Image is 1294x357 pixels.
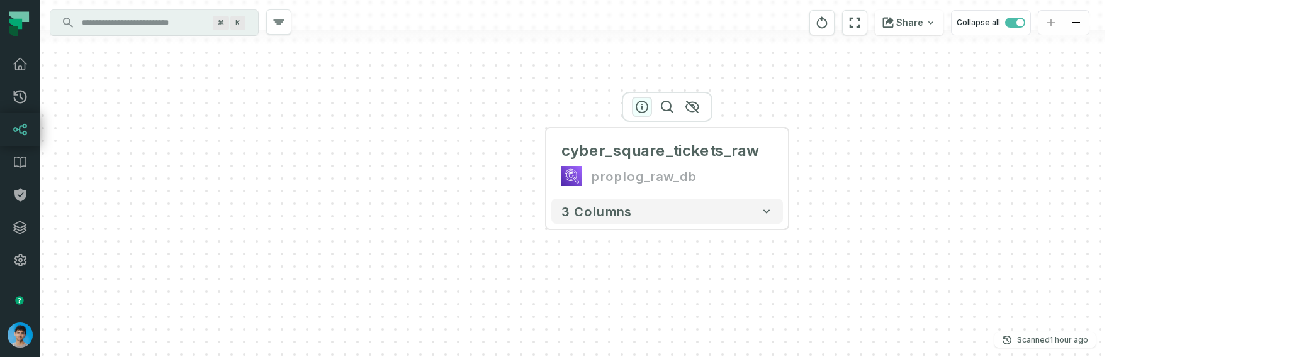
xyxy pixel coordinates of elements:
[8,322,33,348] img: avatar of Omri Ildis
[230,16,245,30] span: Press ⌘ + K to focus the search bar
[875,10,943,35] button: Share
[561,141,759,161] div: cyber_square_tickets_raw
[951,10,1031,35] button: Collapse all
[994,332,1096,348] button: Scanned[DATE] 12:01:53 PM
[213,16,229,30] span: Press ⌘ + K to focus the search bar
[561,204,632,219] span: 3 columns
[14,295,25,306] div: Tooltip anchor
[592,166,697,186] div: proplog_raw_db
[1017,334,1088,346] p: Scanned
[1050,335,1088,344] relative-time: Sep 22, 2025, 12:01 PM GMT+3
[1064,11,1089,35] button: zoom out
